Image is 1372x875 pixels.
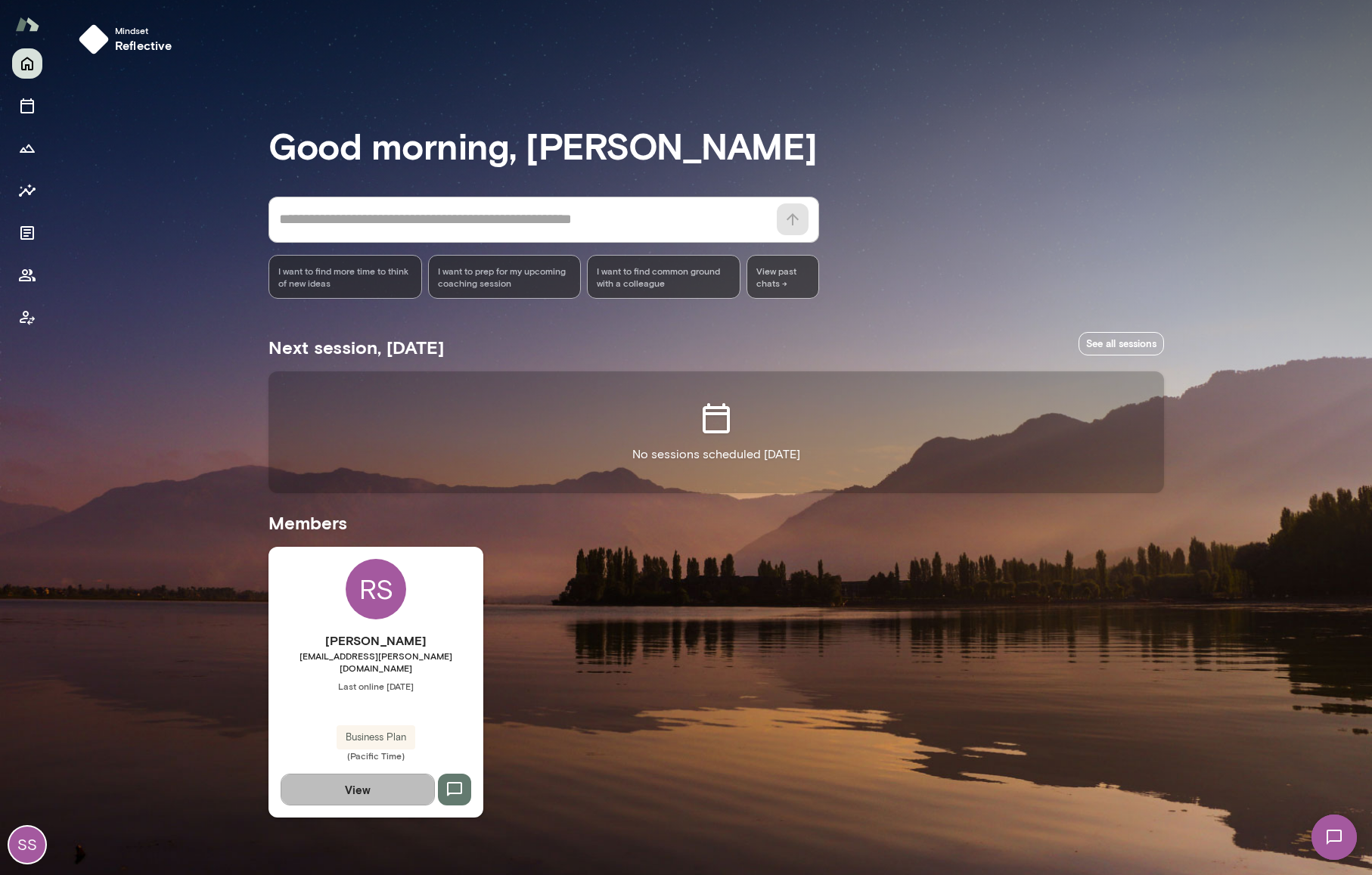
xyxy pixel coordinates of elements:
span: I want to prep for my upcoming coaching session [438,265,572,289]
span: I want to find common ground with a colleague [597,265,731,289]
h6: [PERSON_NAME] [269,631,483,650]
button: Insights [12,175,42,206]
button: Mindsetreflective [73,18,185,61]
div: I want to find more time to think of new ideas [269,255,422,299]
span: [EMAIL_ADDRESS][PERSON_NAME][DOMAIN_NAME] [269,650,483,674]
button: Sessions [12,91,42,121]
span: (Pacific Time) [269,749,483,762]
span: View past chats -> [747,255,819,299]
h6: reflective [115,36,172,54]
p: No sessions scheduled [DATE] [632,445,800,464]
button: Client app [12,303,42,333]
span: Business Plan [337,730,415,745]
span: Mindset [115,24,172,36]
div: I want to prep for my upcoming coaching session [428,255,582,299]
h5: Members [269,510,1164,535]
span: I want to find more time to think of new ideas [278,265,412,289]
h5: Next session, [DATE] [269,335,444,359]
a: See all sessions [1079,332,1164,355]
img: mindset [79,24,109,54]
button: Growth Plan [12,133,42,163]
div: SS [9,827,45,863]
button: Home [12,48,42,79]
h3: Good morning, [PERSON_NAME] [269,124,1164,166]
div: RS [346,559,406,619]
button: Documents [12,218,42,248]
span: Last online [DATE] [269,680,483,692]
div: I want to find common ground with a colleague [587,255,740,299]
button: View [281,774,435,805]
button: Members [12,260,42,290]
img: Mento [15,10,39,39]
